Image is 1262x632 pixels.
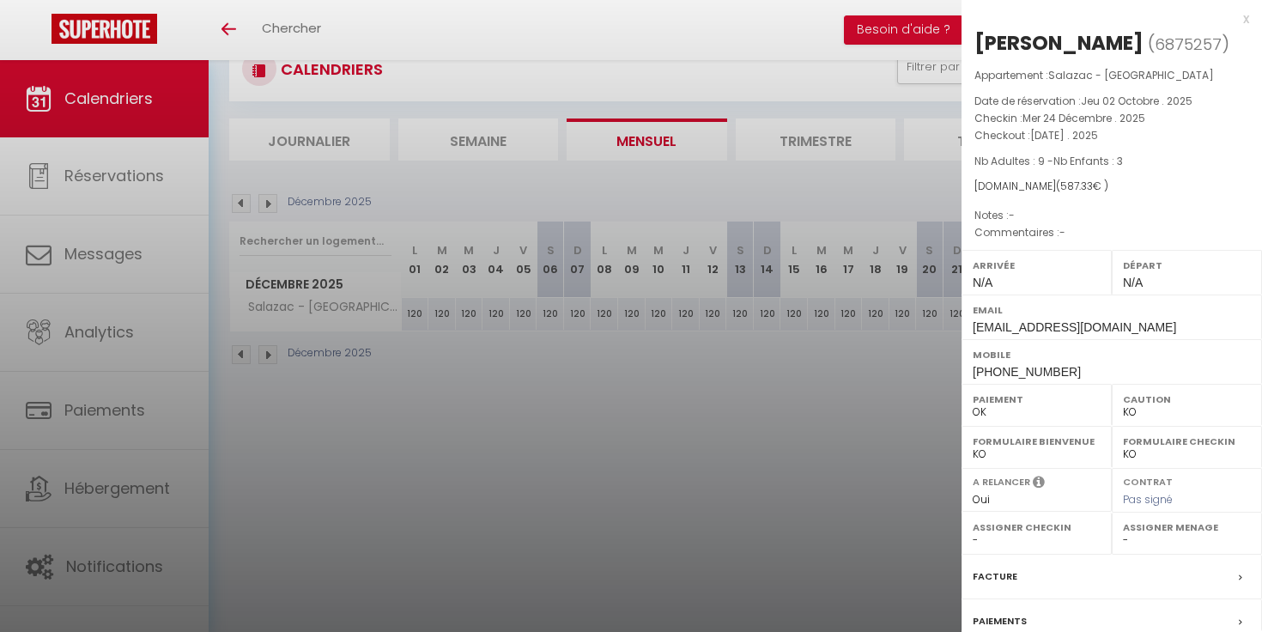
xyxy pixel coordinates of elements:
label: Contrat [1123,475,1173,486]
label: Formulaire Checkin [1123,433,1251,450]
p: Date de réservation : [974,93,1249,110]
span: ( ) [1148,32,1229,56]
div: x [962,9,1249,29]
label: Arrivée [973,257,1101,274]
span: [DATE] . 2025 [1030,128,1098,143]
label: Paiements [973,612,1027,630]
label: Formulaire Bienvenue [973,433,1101,450]
span: Nb Adultes : 9 - [974,154,1123,168]
p: Notes : [974,207,1249,224]
span: Nb Enfants : 3 [1053,154,1123,168]
span: ( € ) [1056,179,1108,193]
span: N/A [973,276,992,289]
label: Email [973,301,1251,319]
label: Assigner Menage [1123,519,1251,536]
span: N/A [1123,276,1143,289]
p: Commentaires : [974,224,1249,241]
span: 587.33 [1060,179,1093,193]
label: Caution [1123,391,1251,408]
div: [PERSON_NAME] [974,29,1144,57]
p: Checkin : [974,110,1249,127]
span: Salazac - [GEOGRAPHIC_DATA] [1048,68,1214,82]
span: [PHONE_NUMBER] [973,365,1081,379]
span: Pas signé [1123,492,1173,507]
span: [EMAIL_ADDRESS][DOMAIN_NAME] [973,320,1176,334]
label: Facture [973,568,1017,586]
span: 6875257 [1155,33,1222,55]
p: Checkout : [974,127,1249,144]
label: Mobile [973,346,1251,363]
label: A relancer [973,475,1030,489]
p: Appartement : [974,67,1249,84]
span: Jeu 02 Octobre . 2025 [1081,94,1192,108]
div: [DOMAIN_NAME] [974,179,1249,195]
label: Départ [1123,257,1251,274]
span: - [1009,208,1015,222]
span: - [1059,225,1065,240]
label: Paiement [973,391,1101,408]
label: Assigner Checkin [973,519,1101,536]
i: Sélectionner OUI si vous souhaiter envoyer les séquences de messages post-checkout [1033,475,1045,494]
span: Mer 24 Décembre . 2025 [1022,111,1145,125]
